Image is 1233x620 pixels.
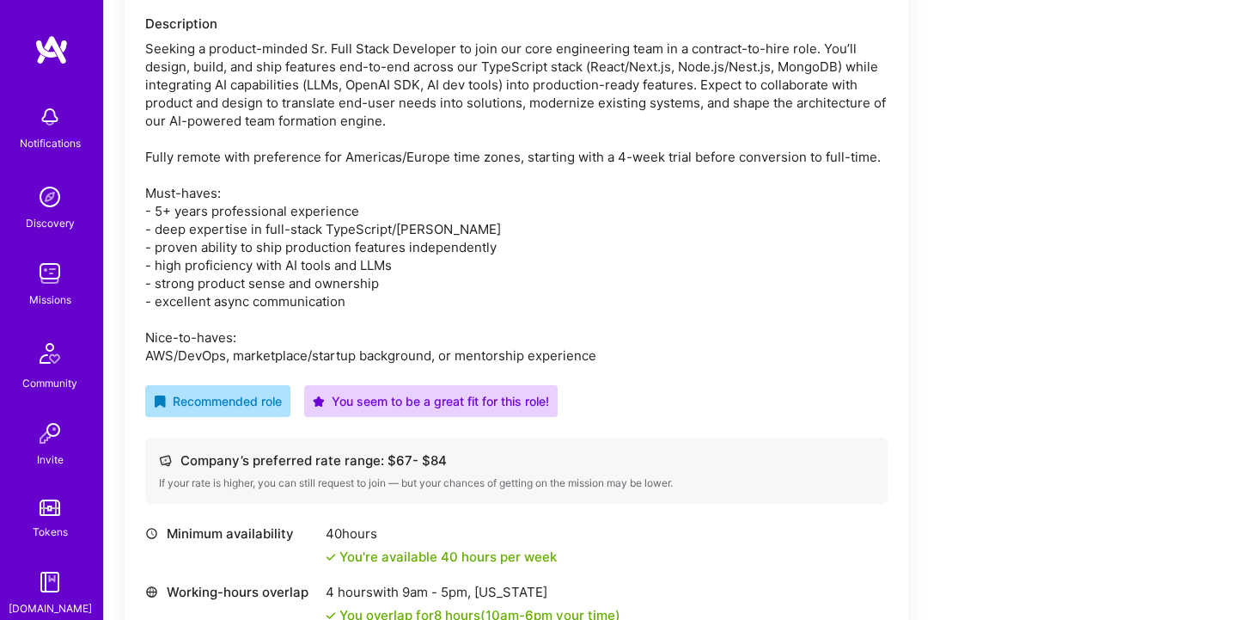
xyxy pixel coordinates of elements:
i: icon RecommendedBadge [154,396,166,408]
div: If your rate is higher, you can still request to join — but your chances of getting on the missio... [159,476,874,490]
img: Invite [33,416,67,451]
div: Notifications [20,134,81,152]
div: Community [22,374,77,392]
i: icon PurpleStar [313,396,325,408]
img: bell [33,100,67,134]
div: Tokens [33,523,68,541]
div: Working-hours overlap [145,583,317,601]
i: icon Clock [145,527,158,540]
div: Invite [37,451,64,469]
div: Seeking a product-minded Sr. Full Stack Developer to join our core engineering team in a contract... [145,40,888,365]
img: guide book [33,565,67,599]
img: discovery [33,180,67,214]
div: 40 hours [326,525,557,543]
img: Community [29,333,70,374]
div: Recommended role [154,392,282,410]
i: icon Cash [159,454,172,467]
i: icon Check [326,552,336,562]
div: Company’s preferred rate range: $ 67 - $ 84 [159,451,874,470]
span: 9am - 5pm , [399,584,474,600]
img: tokens [40,500,60,516]
div: Discovery [26,214,75,232]
img: logo [34,34,69,65]
div: 4 hours with [US_STATE] [326,583,620,601]
i: icon World [145,586,158,599]
div: Missions [29,291,71,309]
div: Description [145,15,888,33]
img: teamwork [33,256,67,291]
div: Minimum availability [145,525,317,543]
div: You're available 40 hours per week [326,548,557,566]
div: [DOMAIN_NAME] [9,599,92,617]
div: You seem to be a great fit for this role! [313,392,549,410]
